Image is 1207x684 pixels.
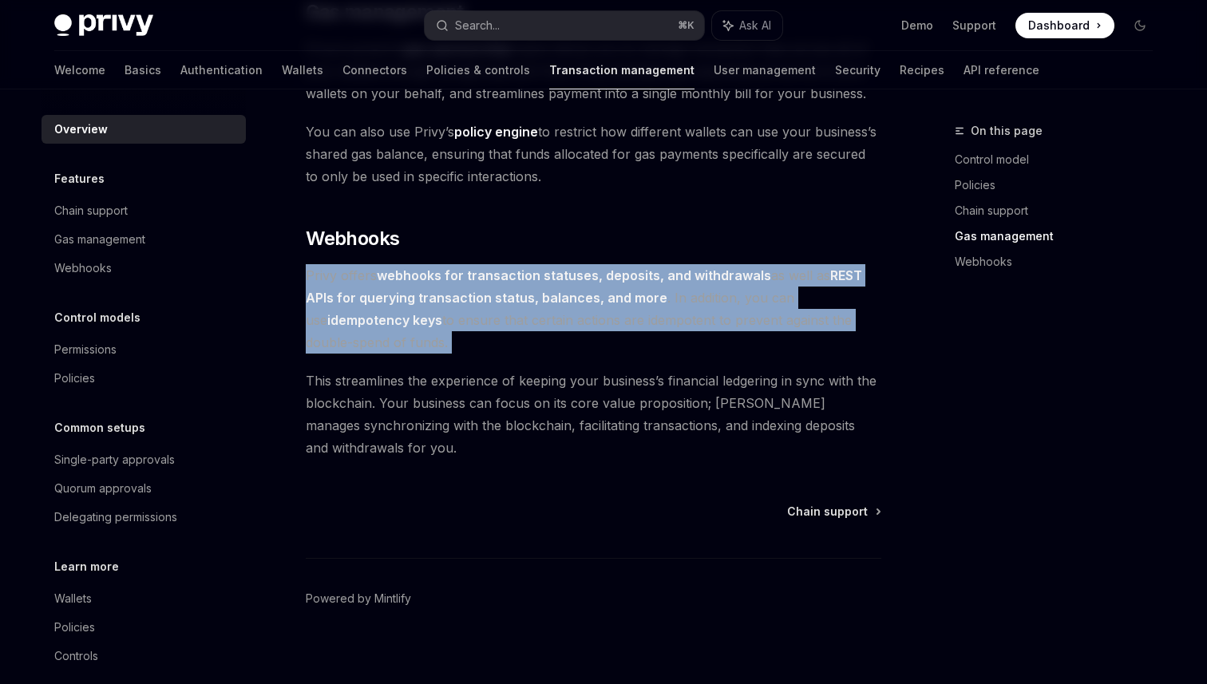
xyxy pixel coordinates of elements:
div: Chain support [54,201,128,220]
span: This streamlines the experience of keeping your business’s financial ledgering in sync with the b... [306,370,881,459]
span: Privy offers as well as . In addition, you can use to ensure that certain actions are idempotent ... [306,264,881,354]
span: Chain support [787,504,868,520]
div: Permissions [54,340,117,359]
span: On this page [971,121,1043,140]
a: Connectors [342,51,407,89]
div: Gas management [54,230,145,249]
a: Gas management [955,223,1165,249]
div: Overview [54,120,108,139]
a: Authentication [180,51,263,89]
a: Chain support [787,504,880,520]
a: API reference [964,51,1039,89]
a: Welcome [54,51,105,89]
span: You can also use Privy’s to restrict how different wallets can use your business’s shared gas bal... [306,121,881,188]
a: Controls [42,642,246,670]
a: Overview [42,115,246,144]
a: User management [714,51,816,89]
a: Gas management [42,225,246,254]
div: Search... [455,16,500,35]
strong: webhooks for transaction statuses, deposits, and withdrawals [377,267,771,283]
a: Chain support [955,198,1165,223]
a: Permissions [42,335,246,364]
span: Dashboard [1028,18,1090,34]
img: dark logo [54,14,153,37]
span: ⌘ K [678,19,695,32]
a: Basics [125,51,161,89]
a: Control model [955,147,1165,172]
a: Transaction management [549,51,695,89]
a: Dashboard [1015,13,1114,38]
button: Search...⌘K [425,11,704,40]
a: Demo [901,18,933,34]
a: Wallets [42,584,246,613]
h5: Common setups [54,418,145,437]
a: Wallets [282,51,323,89]
a: Recipes [900,51,944,89]
div: Delegating permissions [54,508,177,527]
span: Webhooks [306,226,399,251]
div: Webhooks [54,259,112,278]
a: Quorum approvals [42,474,246,503]
h5: Features [54,169,105,188]
strong: idempotency keys [327,312,442,328]
h5: Learn more [54,557,119,576]
a: Single-party approvals [42,445,246,474]
span: Ask AI [739,18,771,34]
div: Single-party approvals [54,450,175,469]
button: Toggle dark mode [1127,13,1153,38]
a: Support [952,18,996,34]
strong: policy engine [454,124,538,140]
button: Ask AI [712,11,782,40]
a: Policies [42,364,246,393]
div: Quorum approvals [54,479,152,498]
a: Chain support [42,196,246,225]
a: Webhooks [42,254,246,283]
a: Powered by Mintlify [306,591,411,607]
a: Security [835,51,881,89]
div: Policies [54,369,95,388]
div: Policies [54,618,95,637]
h5: Control models [54,308,140,327]
a: Policies & controls [426,51,530,89]
div: Controls [54,646,98,666]
a: Delegating permissions [42,503,246,532]
div: Wallets [54,589,92,608]
a: Policies [42,613,246,642]
a: Webhooks [955,249,1165,275]
a: Policies [955,172,1165,198]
